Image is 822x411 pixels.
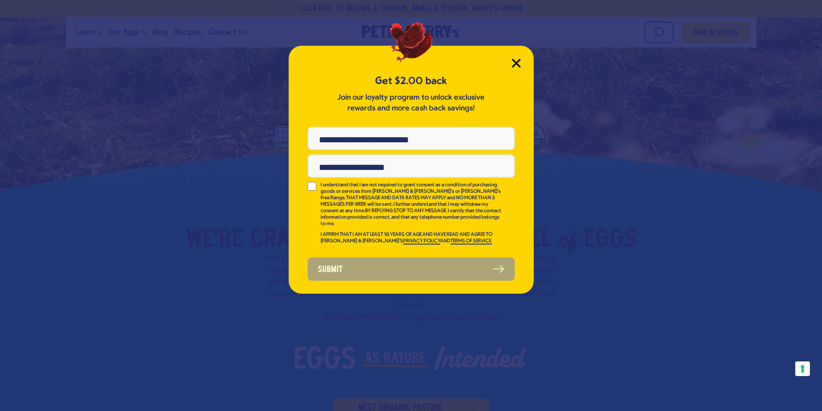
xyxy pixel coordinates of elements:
a: PRIVACY POLICY [403,238,440,245]
button: Close Modal [512,59,521,68]
button: Submit [308,257,515,281]
h5: Get $2.00 back [308,74,515,88]
p: Join our loyalty program to unlock exclusive rewards and more cash back savings! [336,92,487,114]
a: TERMS OF SERVICE. [450,238,492,245]
button: Your consent preferences for tracking technologies [795,361,810,376]
p: I understand that I am not required to grant consent as a condition of purchasing goods or servic... [321,182,503,227]
input: I understand that I am not required to grant consent as a condition of purchasing goods or servic... [308,182,316,191]
p: I AFFIRM THAT I AM AT LEAST 18 YEARS OF AGE AND HAVE READ AND AGREE TO [PERSON_NAME] & [PERSON_NA... [321,232,503,245]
